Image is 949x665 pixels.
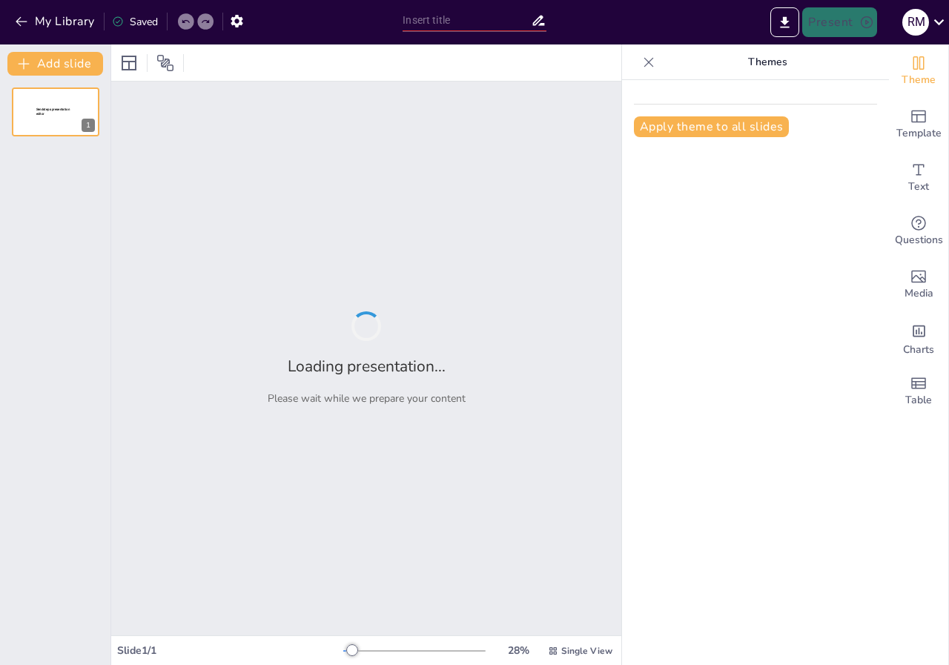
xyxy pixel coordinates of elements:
span: Theme [902,72,936,88]
div: 28 % [500,644,536,658]
span: Position [156,54,174,72]
div: 1 [12,87,99,136]
div: Add ready made slides [889,98,948,151]
div: 1 [82,119,95,132]
p: Themes [661,44,874,80]
div: R M [902,9,929,36]
button: Export to PowerPoint [770,7,799,37]
button: Apply theme to all slides [634,116,789,137]
h2: Loading presentation... [288,356,446,377]
span: Media [905,285,933,302]
button: Present [802,7,876,37]
div: Add a table [889,365,948,418]
div: Add charts and graphs [889,311,948,365]
span: Single View [561,645,612,657]
div: Add text boxes [889,151,948,205]
div: Slide 1 / 1 [117,644,343,658]
p: Please wait while we prepare your content [268,391,466,406]
button: Add slide [7,52,103,76]
button: R M [902,7,929,37]
span: Template [896,125,942,142]
span: Sendsteps presentation editor [36,107,70,116]
span: Charts [903,342,934,358]
span: Text [908,179,929,195]
input: Insert title [403,10,530,31]
div: Layout [117,51,141,75]
span: Questions [895,232,943,248]
div: Add images, graphics, shapes or video [889,258,948,311]
div: Saved [112,15,158,29]
div: Get real-time input from your audience [889,205,948,258]
div: Change the overall theme [889,44,948,98]
span: Table [905,392,932,408]
button: My Library [11,10,101,33]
